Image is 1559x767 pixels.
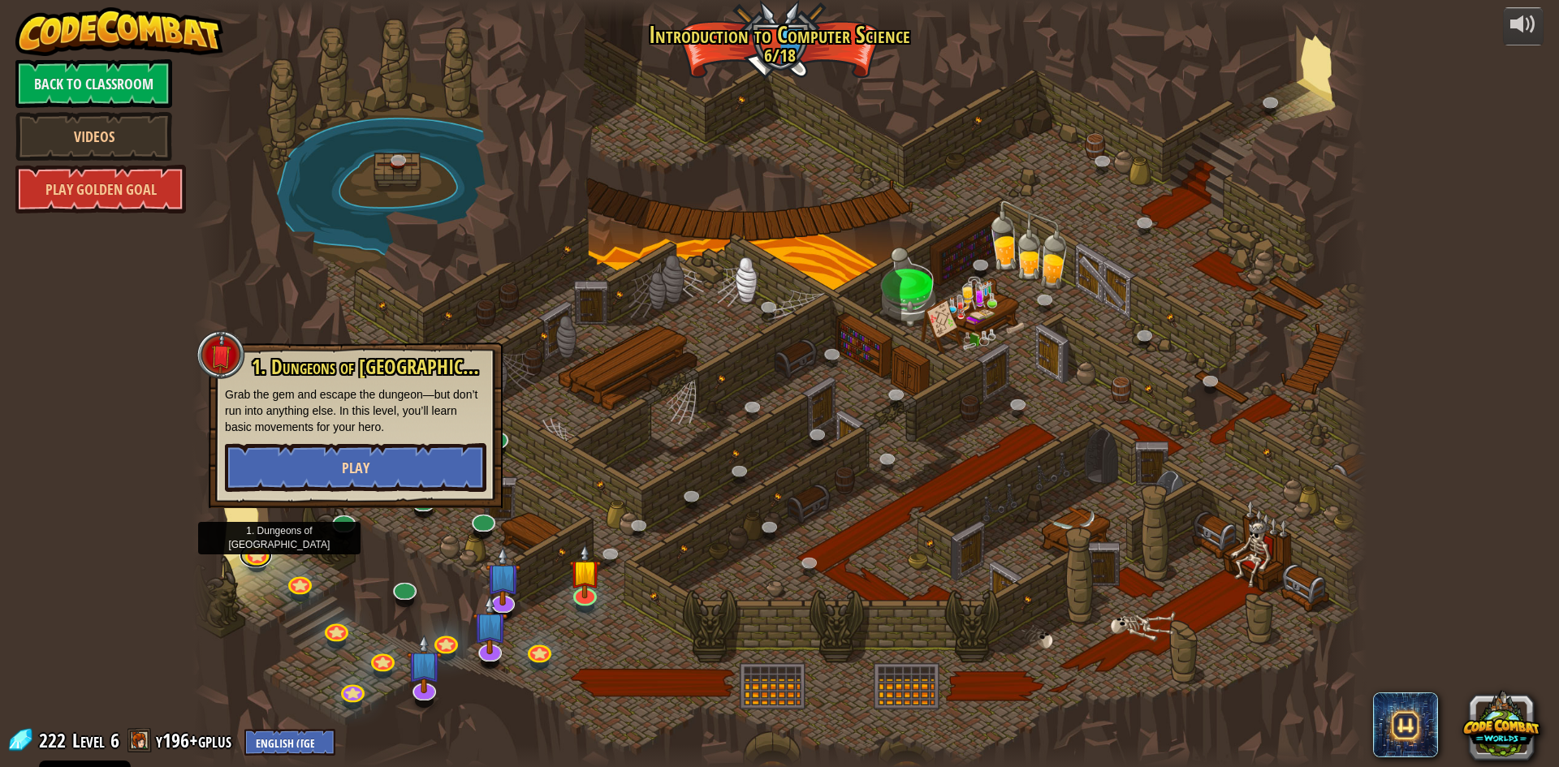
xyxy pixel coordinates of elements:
img: level-banner-unstarted-subscriber.png [486,547,520,606]
a: Back to Classroom [15,59,172,108]
img: CodeCombat - Learn how to code by playing a game [15,7,223,56]
span: 6 [110,727,119,753]
button: Adjust volume [1503,7,1544,45]
img: level-banner-unstarted-subscriber.png [407,635,441,694]
img: level-banner-started.png [569,544,601,598]
button: Play [225,443,486,492]
a: y196+gplus [156,727,236,753]
a: Play Golden Goal [15,165,186,213]
a: Videos [15,112,172,161]
span: 1. Dungeons of [GEOGRAPHIC_DATA] [252,353,516,381]
span: Play [342,458,369,478]
img: level-banner-unstarted-subscriber.png [473,596,507,655]
span: Level [72,727,105,754]
span: 222 [39,727,71,753]
p: Grab the gem and escape the dungeon—but don’t run into anything else. In this level, you’ll learn... [225,386,486,435]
